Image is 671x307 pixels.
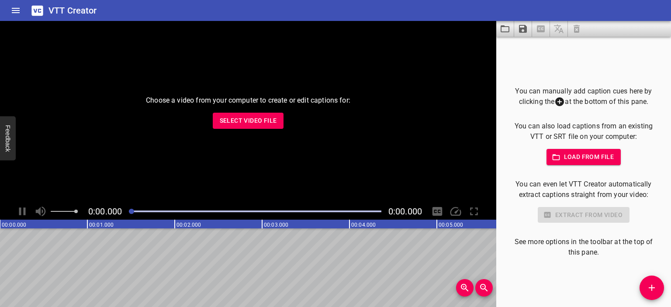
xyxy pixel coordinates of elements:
[439,222,463,228] text: 00:05.000
[351,222,376,228] text: 00:04.000
[510,121,657,142] p: You can also load captions from an existing VTT or SRT file on your computer:
[500,24,510,34] svg: Load captions from file
[518,24,528,34] svg: Save captions to file
[466,203,482,220] div: Toggle Full Screen
[213,113,284,129] button: Select Video File
[88,206,122,217] span: Current Time
[429,203,446,220] div: Hide/Show Captions
[388,206,422,217] span: Video Duration
[2,222,26,228] text: 00:00.000
[475,279,493,297] button: Zoom Out
[550,21,568,37] span: Add some captions below, then you can translate them.
[510,237,657,258] p: See more options in the toolbar at the top of this pane.
[553,152,614,162] span: Load from file
[510,179,657,200] p: You can even let VTT Creator automatically extract captions straight from your video:
[220,115,277,126] span: Select Video File
[514,21,532,37] button: Save captions to file
[89,222,114,228] text: 00:01.000
[510,86,657,107] p: You can manually add caption cues here by clicking the at the bottom of this pane.
[510,207,657,223] div: Select a video in the pane to the left to use this feature
[496,21,514,37] button: Load captions from file
[264,222,288,228] text: 00:03.000
[456,279,474,297] button: Zoom In
[447,203,464,220] div: Playback Speed
[146,95,350,106] p: Choose a video from your computer to create or edit captions for:
[546,149,621,165] button: Load from file
[129,210,381,212] div: Play progress
[176,222,201,228] text: 00:02.000
[640,276,664,300] button: Add Cue
[48,3,97,17] h6: VTT Creator
[532,21,550,37] span: Select a video in the pane to the left, then you can automatically extract captions.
